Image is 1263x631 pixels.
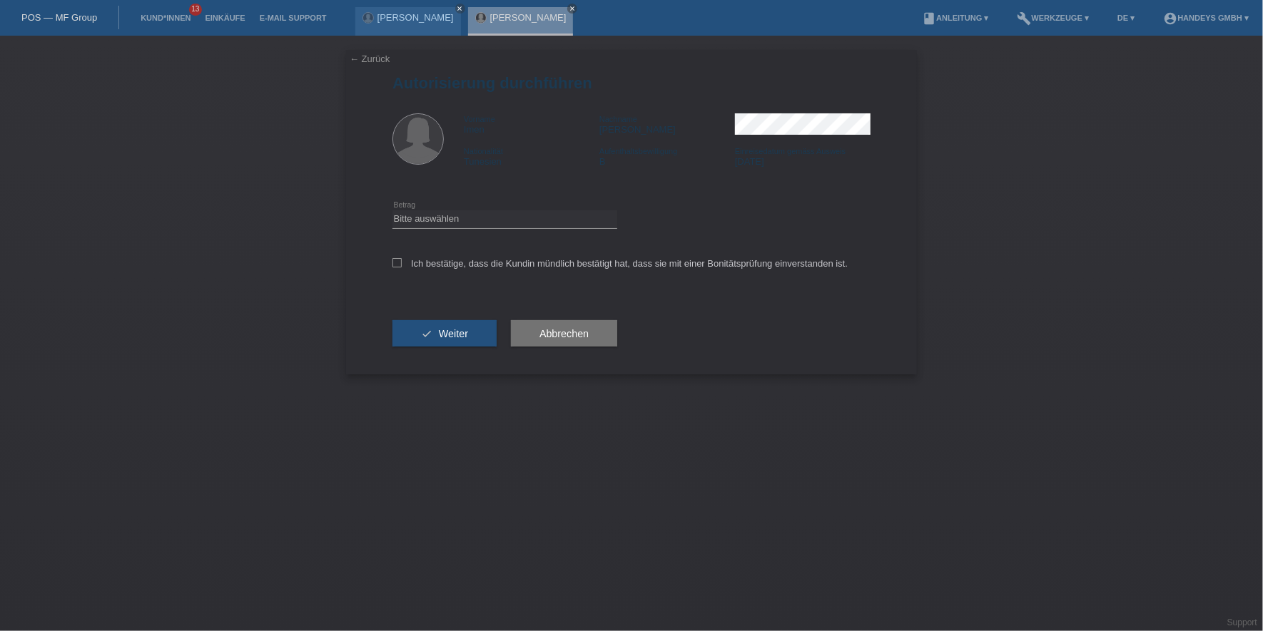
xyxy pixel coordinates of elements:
a: [PERSON_NAME] [490,12,567,23]
div: Tunesien [464,145,599,167]
i: close [569,5,576,12]
span: Nationalität [464,147,503,155]
a: close [567,4,577,14]
div: B [599,145,735,167]
i: close [457,5,464,12]
span: Vorname [464,115,495,123]
a: Kund*innen [133,14,198,22]
span: Aufenthaltsbewilligung [599,147,677,155]
a: bookAnleitung ▾ [915,14,995,22]
div: [PERSON_NAME] [599,113,735,135]
a: Support [1227,617,1257,627]
label: Ich bestätige, dass die Kundin mündlich bestätigt hat, dass sie mit einer Bonitätsprüfung einvers... [392,258,848,269]
a: buildWerkzeuge ▾ [1010,14,1097,22]
h1: Autorisierung durchführen [392,74,871,92]
i: build [1018,11,1032,26]
a: close [455,4,465,14]
i: account_circle [1163,11,1177,26]
a: POS — MF Group [21,12,97,23]
a: Einkäufe [198,14,252,22]
a: DE ▾ [1110,14,1142,22]
a: [PERSON_NAME] [377,12,454,23]
span: Weiter [439,328,468,339]
a: E-Mail Support [253,14,334,22]
span: 13 [189,4,202,16]
div: Imen [464,113,599,135]
div: [DATE] [735,145,871,167]
a: ← Zurück [350,53,390,64]
button: Abbrechen [511,320,617,347]
span: Nachname [599,115,637,123]
span: Einreisedatum gemäss Ausweis [735,147,846,155]
button: check Weiter [392,320,497,347]
a: account_circleHandeys GmbH ▾ [1156,14,1256,22]
i: book [922,11,936,26]
span: Abbrechen [539,328,589,339]
i: check [421,328,432,339]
